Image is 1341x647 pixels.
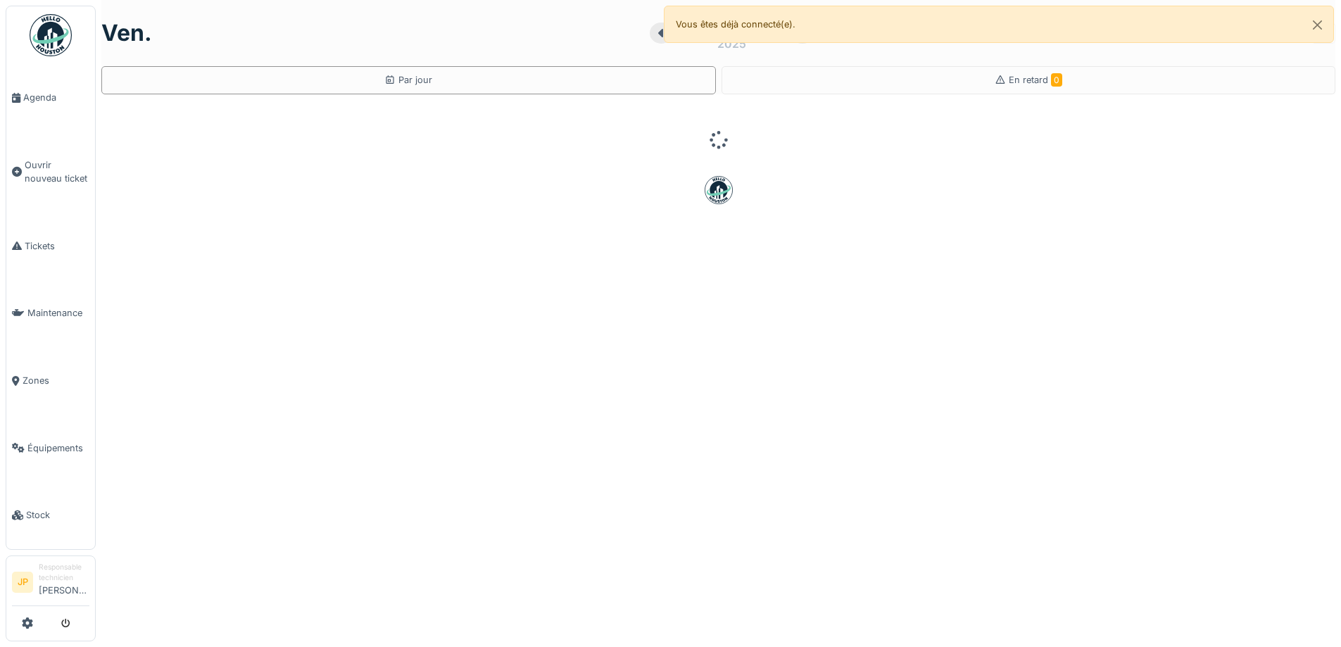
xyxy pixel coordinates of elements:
[717,35,746,52] div: 2025
[23,374,89,387] span: Zones
[6,482,95,549] a: Stock
[664,6,1335,43] div: Vous êtes déjà connecté(e).
[6,279,95,347] a: Maintenance
[23,91,89,104] span: Agenda
[25,158,89,185] span: Ouvrir nouveau ticket
[6,64,95,132] a: Agenda
[384,73,432,87] div: Par jour
[1302,6,1333,44] button: Close
[26,508,89,522] span: Stock
[6,132,95,213] a: Ouvrir nouveau ticket
[1009,75,1062,85] span: En retard
[6,347,95,415] a: Zones
[39,562,89,584] div: Responsable technicien
[30,14,72,56] img: Badge_color-CXgf-gQk.svg
[12,572,33,593] li: JP
[27,306,89,320] span: Maintenance
[6,415,95,482] a: Équipements
[39,562,89,603] li: [PERSON_NAME]
[12,562,89,606] a: JP Responsable technicien[PERSON_NAME]
[27,441,89,455] span: Équipements
[705,176,733,204] img: badge-BVDL4wpA.svg
[25,239,89,253] span: Tickets
[6,213,95,280] a: Tickets
[1051,73,1062,87] span: 0
[101,20,152,46] h1: ven.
